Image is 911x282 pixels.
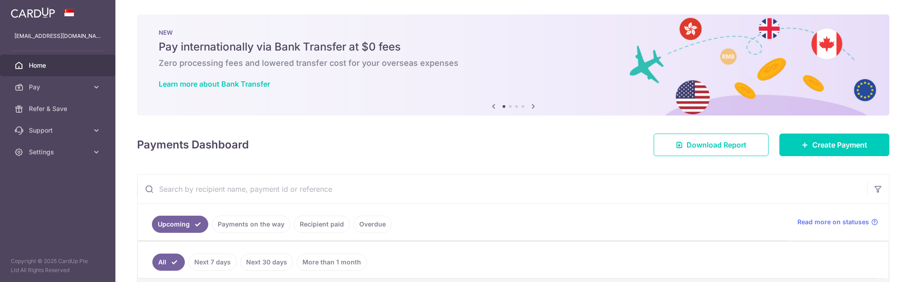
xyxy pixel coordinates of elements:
[240,254,293,271] a: Next 30 days
[159,79,270,88] a: Learn more about Bank Transfer
[159,40,868,54] h5: Pay internationally via Bank Transfer at $0 fees
[137,175,867,203] input: Search by recipient name, payment id or reference
[812,139,867,150] span: Create Payment
[797,217,869,227] span: Read more on statuses
[779,134,889,156] a: Create Payment
[687,139,746,150] span: Download Report
[188,254,237,271] a: Next 7 days
[11,7,55,18] img: CardUp
[353,216,392,233] a: Overdue
[29,83,88,92] span: Pay
[294,216,350,233] a: Recipient paid
[14,32,101,41] p: [EMAIL_ADDRESS][DOMAIN_NAME]
[29,104,88,113] span: Refer & Save
[29,126,88,135] span: Support
[159,58,868,69] h6: Zero processing fees and lowered transfer cost for your overseas expenses
[152,254,185,271] a: All
[654,134,769,156] a: Download Report
[159,29,868,36] p: NEW
[137,137,249,153] h4: Payments Dashboard
[29,148,88,157] span: Settings
[29,61,88,70] span: Home
[297,254,367,271] a: More than 1 month
[212,216,290,233] a: Payments on the way
[152,216,208,233] a: Upcoming
[797,217,878,227] a: Read more on statuses
[137,14,889,116] img: Bank transfer banner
